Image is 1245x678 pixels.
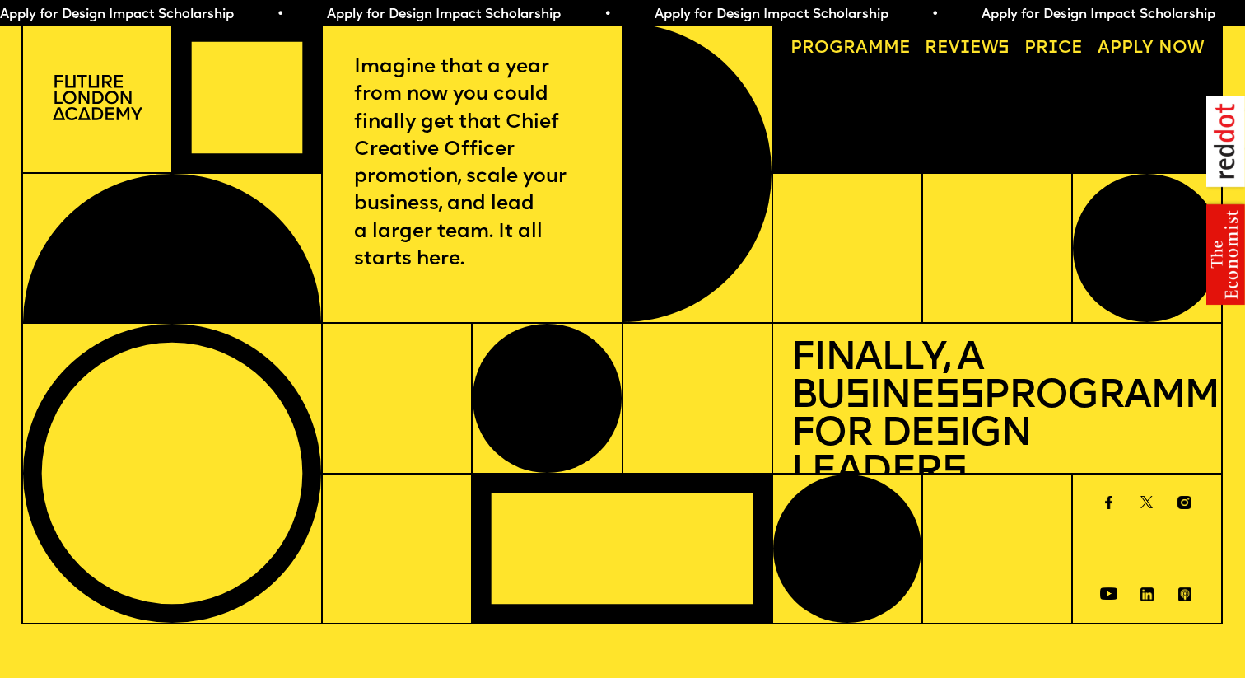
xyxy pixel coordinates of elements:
span: ss [935,377,983,417]
p: Imagine that a year from now you could finally get that Chief Creative Officer promotion, scale y... [354,54,590,274]
a: Price [1016,32,1092,67]
span: s [942,453,967,493]
span: • [604,8,611,21]
span: s [935,415,959,455]
h1: Finally, a Bu ine Programme for De ign Leader [790,341,1204,493]
a: Reviews [916,32,1019,67]
span: • [931,8,939,21]
span: s [845,377,870,417]
span: A [1098,40,1110,57]
span: • [277,8,284,21]
span: a [856,40,868,57]
a: Programme [781,32,919,67]
a: Apply now [1089,32,1212,67]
